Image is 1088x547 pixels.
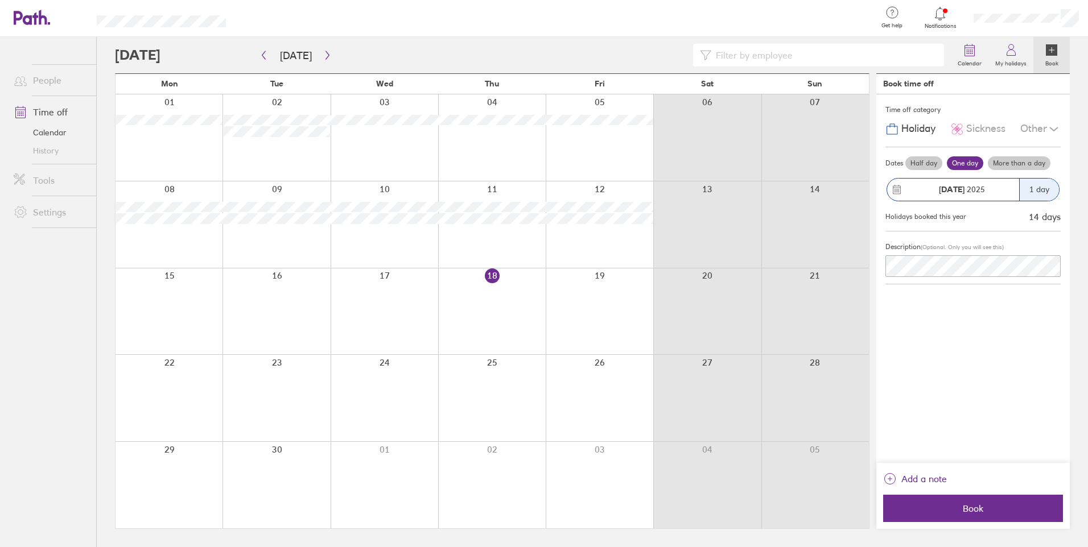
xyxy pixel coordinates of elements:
[922,23,959,30] span: Notifications
[807,79,822,88] span: Sun
[901,470,947,488] span: Add a note
[5,169,96,192] a: Tools
[951,57,988,67] label: Calendar
[1019,179,1059,201] div: 1 day
[922,6,959,30] a: Notifications
[595,79,605,88] span: Fri
[885,213,966,221] div: Holidays booked this year
[988,57,1033,67] label: My holidays
[905,156,942,170] label: Half day
[5,201,96,223] a: Settings
[1033,37,1070,73] a: Book
[1038,57,1065,67] label: Book
[1029,212,1061,222] div: 14 days
[885,101,1061,118] div: Time off category
[883,470,947,488] button: Add a note
[5,101,96,123] a: Time off
[901,123,935,135] span: Holiday
[966,123,1005,135] span: Sickness
[376,79,393,88] span: Wed
[5,69,96,92] a: People
[873,22,910,29] span: Get help
[988,37,1033,73] a: My holidays
[1020,118,1061,140] div: Other
[271,46,321,65] button: [DATE]
[939,184,965,194] strong: [DATE]
[161,79,178,88] span: Mon
[939,185,985,194] span: 2025
[883,79,934,88] div: Book time off
[711,44,937,66] input: Filter by employee
[885,242,921,251] span: Description
[883,495,1063,522] button: Book
[947,156,983,170] label: One day
[5,123,96,142] a: Calendar
[270,79,283,88] span: Tue
[885,172,1061,207] button: [DATE] 20251 day
[5,142,96,160] a: History
[988,156,1050,170] label: More than a day
[921,243,1004,251] span: (Optional. Only you will see this)
[701,79,714,88] span: Sat
[885,159,903,167] span: Dates
[485,79,499,88] span: Thu
[891,503,1055,513] span: Book
[951,37,988,73] a: Calendar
